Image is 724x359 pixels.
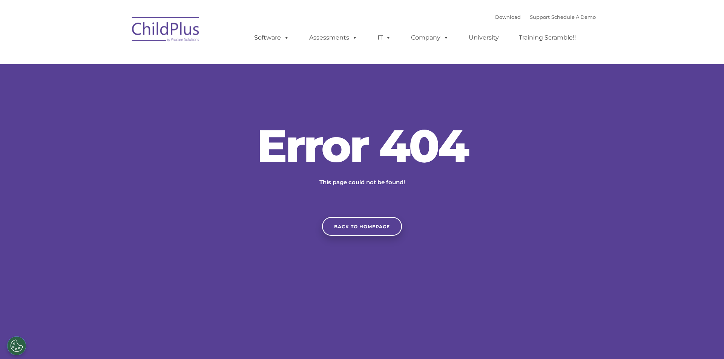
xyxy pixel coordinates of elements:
p: This page could not be found! [283,178,441,187]
h2: Error 404 [249,123,475,168]
a: Download [495,14,521,20]
a: Schedule A Demo [551,14,596,20]
font: | [495,14,596,20]
a: Back to homepage [322,217,402,236]
a: IT [370,30,399,45]
a: Software [247,30,297,45]
a: Company [403,30,456,45]
a: University [461,30,506,45]
img: ChildPlus by Procare Solutions [128,12,204,49]
a: Support [530,14,550,20]
button: Cookies Settings [7,336,26,355]
a: Assessments [302,30,365,45]
a: Training Scramble!! [511,30,583,45]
